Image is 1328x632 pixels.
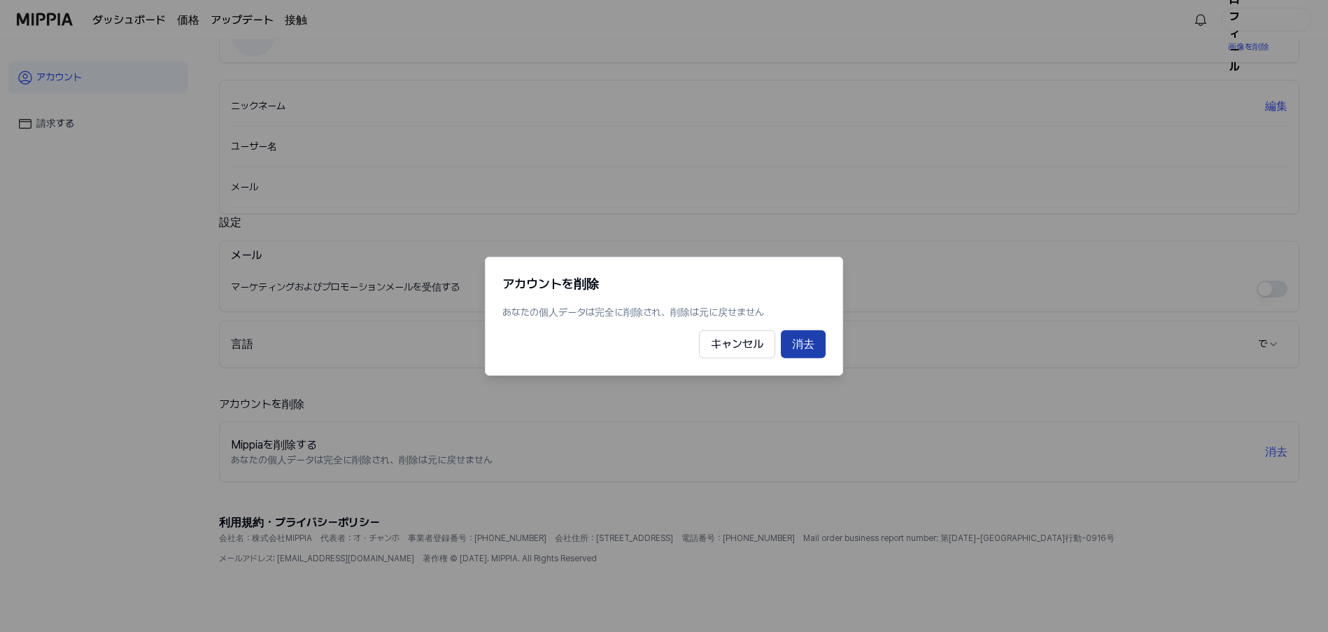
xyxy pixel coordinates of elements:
button: キャンセル [699,330,775,358]
font: あなたの個人データは完全に削除され、削除は元に戻せません [502,306,764,317]
font: キャンセル [711,337,763,351]
button: 消去 [781,330,826,358]
font: アカウントを削除 [502,276,599,290]
font: 消去 [792,337,814,351]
